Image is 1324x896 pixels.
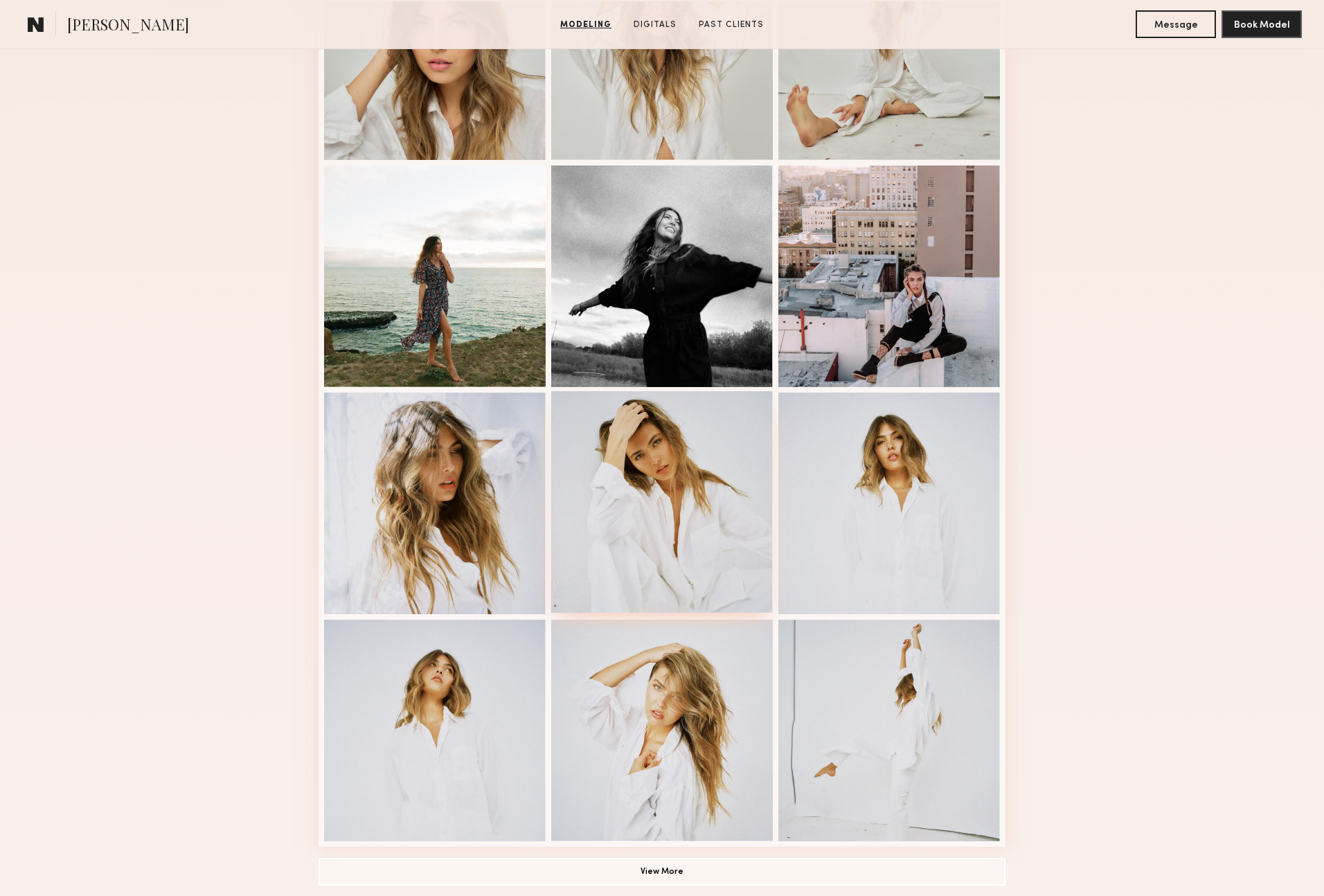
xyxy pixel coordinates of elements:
span: [PERSON_NAME] [67,14,189,38]
button: Book Model [1222,10,1302,38]
a: Digitals [628,19,682,31]
a: Book Model [1222,18,1302,30]
a: Past Clients [693,19,769,31]
a: Modeling [555,19,617,31]
button: Message [1136,10,1216,38]
button: View More [319,858,1005,886]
